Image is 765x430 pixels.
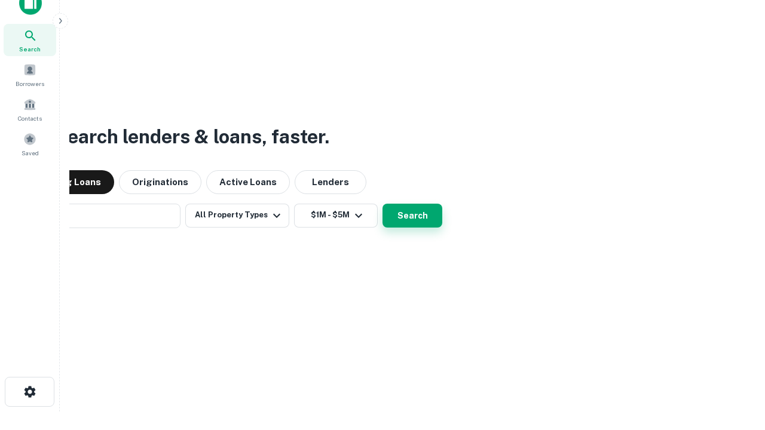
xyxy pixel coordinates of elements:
[4,24,56,56] a: Search
[294,204,378,228] button: $1M - $5M
[295,170,366,194] button: Lenders
[19,44,41,54] span: Search
[185,204,289,228] button: All Property Types
[18,113,42,123] span: Contacts
[16,79,44,88] span: Borrowers
[206,170,290,194] button: Active Loans
[54,122,329,151] h3: Search lenders & loans, faster.
[4,59,56,91] a: Borrowers
[119,170,201,194] button: Originations
[4,128,56,160] a: Saved
[705,334,765,392] iframe: Chat Widget
[382,204,442,228] button: Search
[4,93,56,125] a: Contacts
[22,148,39,158] span: Saved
